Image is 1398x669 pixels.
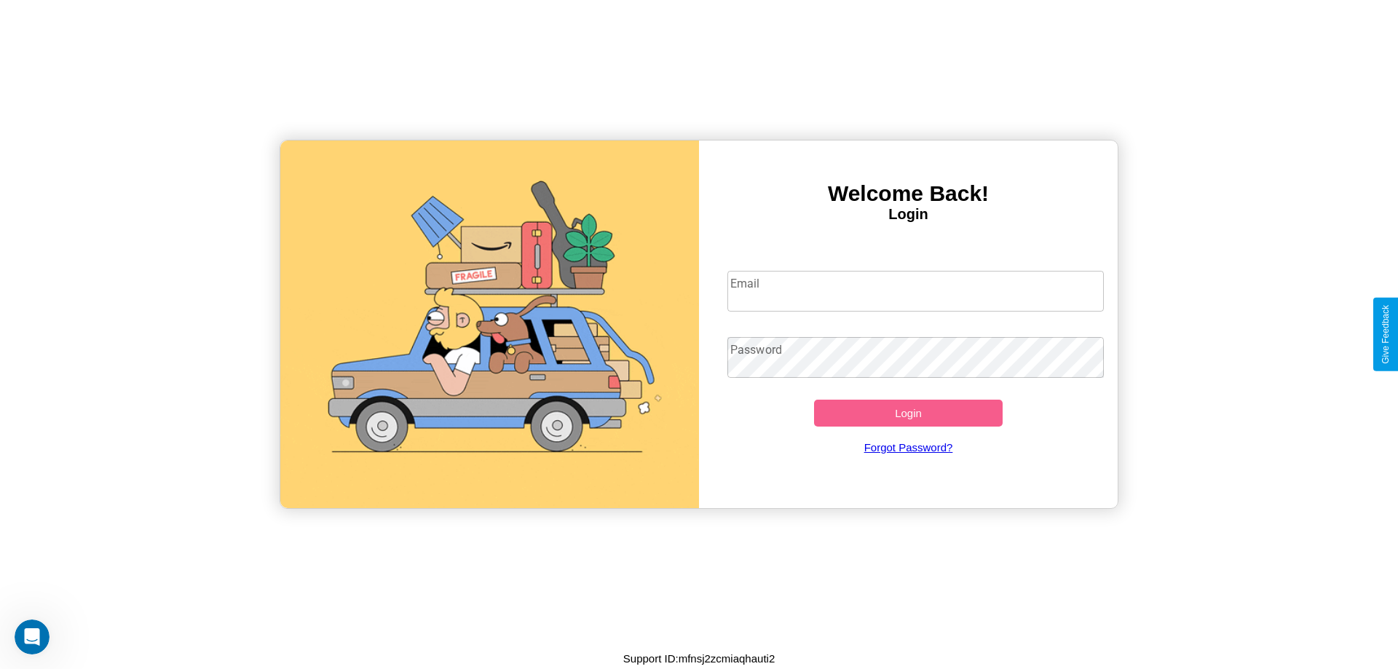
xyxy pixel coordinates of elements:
[720,427,1097,468] a: Forgot Password?
[280,140,699,508] img: gif
[699,206,1118,223] h4: Login
[623,649,775,668] p: Support ID: mfnsj2zcmiaqhauti2
[814,400,1003,427] button: Login
[1381,305,1391,364] div: Give Feedback
[15,619,50,654] iframe: Intercom live chat
[699,181,1118,206] h3: Welcome Back!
